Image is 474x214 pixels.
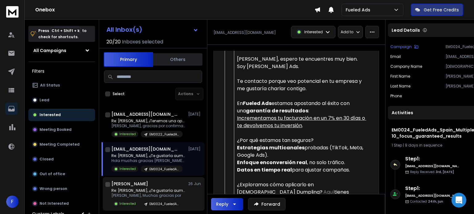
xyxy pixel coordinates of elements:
h1: [PERSON_NAME] [111,181,148,187]
p: Email [390,54,401,59]
h1: Onebox [35,6,314,14]
span: 9 days in sequence [405,143,442,148]
span: Ctrl + Shift + k [51,27,81,34]
strong: atos en tiempo real [241,166,292,173]
button: Out of office [28,168,95,180]
p: Reply Received [410,170,454,174]
h6: [EMAIL_ADDRESS][DOMAIN_NAME] [405,193,459,198]
p: Lead Details [392,27,420,33]
img: logo [6,6,19,18]
p: Campaign [390,44,412,49]
div: [PERSON_NAME], espero te encuentres muy bien. Soy [PERSON_NAME] Ads. [237,55,365,70]
button: Others [153,53,202,66]
button: All Inbox(s) [102,23,203,36]
p: Interested [304,30,323,34]
p: Wrong person [39,186,67,191]
li: , no solo tráfico. [237,159,365,166]
p: Interested [119,167,136,171]
p: Hola muchas gracias [PERSON_NAME], Nos vemos [111,158,185,163]
p: Not Interested [39,201,69,206]
p: Add to [341,30,353,34]
p: Re: [PERSON_NAME], ¡Tenemos una oportunidad [111,119,185,123]
strong: garantía de resultados [246,107,308,114]
p: Lead [39,98,49,103]
p: Press to check for shortcuts. [38,28,86,40]
button: Closed [28,153,95,165]
p: [DATE] [188,147,202,151]
p: [DATE] [188,112,202,117]
p: Meeting Completed [39,142,80,147]
button: Interested [28,109,95,121]
span: 24th, jun [428,199,443,204]
p: EM0022_FueledAds_Spain_MultiplesIndustries_CEO_3-10_focus_qualified_leads [149,132,179,137]
h1: [EMAIL_ADDRESS][DOMAIN_NAME] [111,146,179,152]
h6: [EMAIL_ADDRESS][DOMAIN_NAME] [405,164,459,168]
p: Closed [39,157,54,162]
button: F [6,196,19,208]
p: Fueled Ads [346,7,373,13]
div: Open Intercom Messenger [451,193,466,208]
button: Wrong person [28,183,95,195]
label: Select [113,91,125,96]
p: Out of office [39,172,65,176]
p: Interested [119,201,136,206]
button: Not Interested [28,197,95,210]
strong: Estrategias multicanales [237,144,305,151]
button: All Status [28,79,95,91]
button: Reply [211,198,243,210]
h3: Filters [28,67,95,75]
span: 3rd, [DATE] [436,170,454,174]
button: Meeting Booked [28,123,95,136]
p: Phone [390,94,402,99]
p: First Name [390,74,410,79]
h6: Step 1 : [405,185,459,192]
a: Aquí [323,188,334,196]
span: 20 / 20 [106,38,121,46]
div: ¿Exploramos cómo aplicarlo en [DEMOGRAPHIC_DATA] Dumpling? tienes nuestro calendario para ver la ... [237,181,365,203]
div: Reply [216,201,228,207]
div: ¿Por qué estamos tan seguros? [237,137,365,144]
strong: Fueled Ads [243,100,272,107]
p: 26 Jun [188,181,202,186]
p: EM0024_FueledAds_Spain_MultiplesIndustries_CEO_3-10_focus_guaranteed_results [149,167,179,172]
button: Campaign [390,44,418,49]
div: Te contacto porque veo potencial en tu empresa y me gustaría charlar contigo. En estamos apostand... [237,78,365,115]
h1: All Campaigns [33,47,66,54]
p: Last Name [390,84,410,89]
h1: [EMAIL_ADDRESS][DOMAIN_NAME] [111,111,179,117]
li: para ajustar campañas. [237,166,365,174]
button: Meeting Completed [28,138,95,151]
button: Lead [28,94,95,106]
strong: Enfoque en [237,159,266,166]
p: Contacted [410,199,443,204]
p: EM0024_FueledAds_Spain_MultiplesIndustries_CEO_3-10_focus_guaranteed_results [149,202,179,206]
p: [PERSON_NAME], gracias por confirmar. Ya [111,123,185,128]
p: Company Name [390,64,422,69]
button: Primary [104,52,153,67]
p: Interested [119,132,136,136]
button: Get Free Credits [411,4,463,16]
h3: Inboxes selected [122,38,163,46]
p: Re: [PERSON_NAME], ¿Te gustaría aumentar [111,153,185,158]
p: Get Free Credits [424,7,459,13]
strong: D [237,166,241,173]
strong: conversión real [266,159,307,166]
u: Incrementamos tu facturación en un 7% en 30 días o te devolvemos tu inversión [237,115,366,129]
p: Re: [PERSON_NAME], ¿Te gustaría aumentar [111,188,185,193]
p: Meeting Booked [39,127,72,132]
p: Interested [39,112,61,117]
p: [PERSON_NAME], Muchas gracias por [111,193,185,198]
button: Forward [248,198,285,210]
p: All Status [40,83,60,88]
li: probadas (TikTok, Meta, Google Ads). [237,144,365,159]
span: 1 Step [392,143,402,148]
div: . [237,115,365,129]
button: All Campaigns [28,44,95,57]
p: [EMAIL_ADDRESS][DOMAIN_NAME] [214,30,276,35]
h6: Step 1 : [405,155,459,163]
h1: All Inbox(s) [106,26,142,33]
